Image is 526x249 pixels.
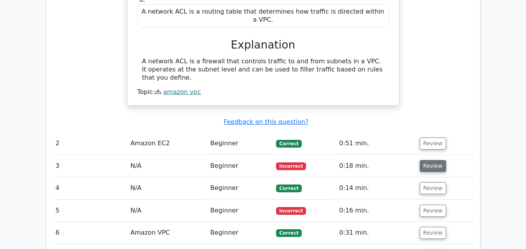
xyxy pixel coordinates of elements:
span: Correct [276,140,301,148]
h3: Explanation [142,38,384,52]
button: Review [420,138,446,150]
td: 0:18 min. [336,155,417,177]
button: Review [420,160,446,172]
td: Amazon VPC [127,222,207,244]
div: Topic: [137,88,389,96]
td: N/A [127,177,207,199]
span: Incorrect [276,162,306,170]
a: Feedback on this question? [223,118,308,125]
td: Beginner [207,200,273,222]
td: 2 [53,132,127,155]
td: 0:31 min. [336,222,417,244]
td: Amazon EC2 [127,132,207,155]
td: 0:51 min. [336,132,417,155]
td: N/A [127,155,207,177]
td: 3 [53,155,127,177]
div: A network ACL is a routing table that determines how traffic is directed within a VPC. [137,4,389,28]
button: Review [420,227,446,239]
td: Beginner [207,222,273,244]
td: 4 [53,177,127,199]
td: 6 [53,222,127,244]
td: 0:16 min. [336,200,417,222]
td: Beginner [207,177,273,199]
td: N/A [127,200,207,222]
span: Correct [276,229,301,237]
a: amazon vpc [163,88,201,96]
td: Beginner [207,132,273,155]
button: Review [420,205,446,217]
td: Beginner [207,155,273,177]
div: A network ACL is a firewall that controls traffic to and from subnets in a VPC. It operates at th... [142,57,384,82]
span: Incorrect [276,207,306,215]
span: Correct [276,185,301,192]
td: 5 [53,200,127,222]
td: 0:14 min. [336,177,417,199]
button: Review [420,182,446,194]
